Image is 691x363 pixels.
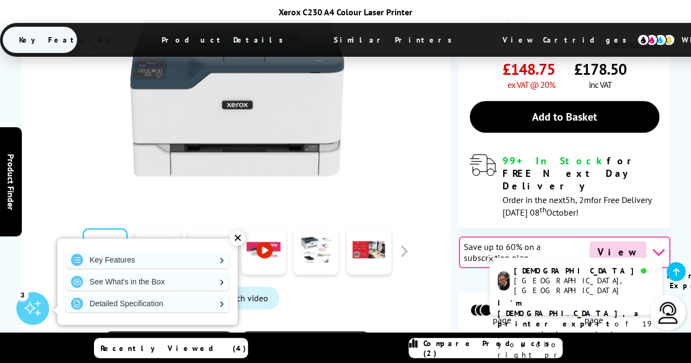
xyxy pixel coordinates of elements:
[470,101,659,133] a: Add to Basket
[657,302,679,324] img: user-headset-light.svg
[66,295,229,312] a: Detailed Specification
[503,59,555,79] span: £148.75
[514,266,653,276] div: [DEMOGRAPHIC_DATA]
[498,298,642,329] b: I'm [DEMOGRAPHIC_DATA], a printer expert
[317,27,474,53] span: Similar Printers
[103,331,234,362] button: Add to Compare
[66,273,229,290] a: See What's in the Box
[409,338,563,358] a: Compare Products (2)
[503,154,659,192] div: for FREE Next Day Delivery
[589,79,612,90] span: inc VAT
[230,230,245,246] div: ✕
[503,194,651,218] span: Order in the next for Free Delivery [DATE] 08 October!
[514,276,653,295] div: [GEOGRAPHIC_DATA], [GEOGRAPHIC_DATA]
[507,79,555,90] span: ex VAT @ 20%
[637,34,675,46] img: cmyk-icon.svg
[16,288,28,300] div: 3
[145,27,305,53] span: Product Details
[498,298,654,360] p: of 19 years! I can help you choose the right product
[574,59,627,79] span: £178.50
[5,153,16,210] span: Product Finder
[503,154,607,167] span: 99+ In Stock
[3,27,133,53] span: Key Features
[94,338,248,358] a: Recently Viewed (4)
[459,279,670,290] div: Toner Cartridge Costs
[589,241,646,263] span: View
[464,241,587,263] span: Save up to 60% on a subscription plan
[240,331,371,362] button: In the Box
[565,194,591,205] span: 5h, 2m
[540,205,546,215] sup: th
[470,154,659,217] div: modal_delivery
[66,251,229,269] a: Key Features
[223,293,268,304] span: Watch video
[423,338,562,358] span: Compare Products (2)
[486,26,653,54] span: View Cartridges
[498,271,510,290] img: chris-livechat.png
[101,343,246,353] span: Recently Viewed (4)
